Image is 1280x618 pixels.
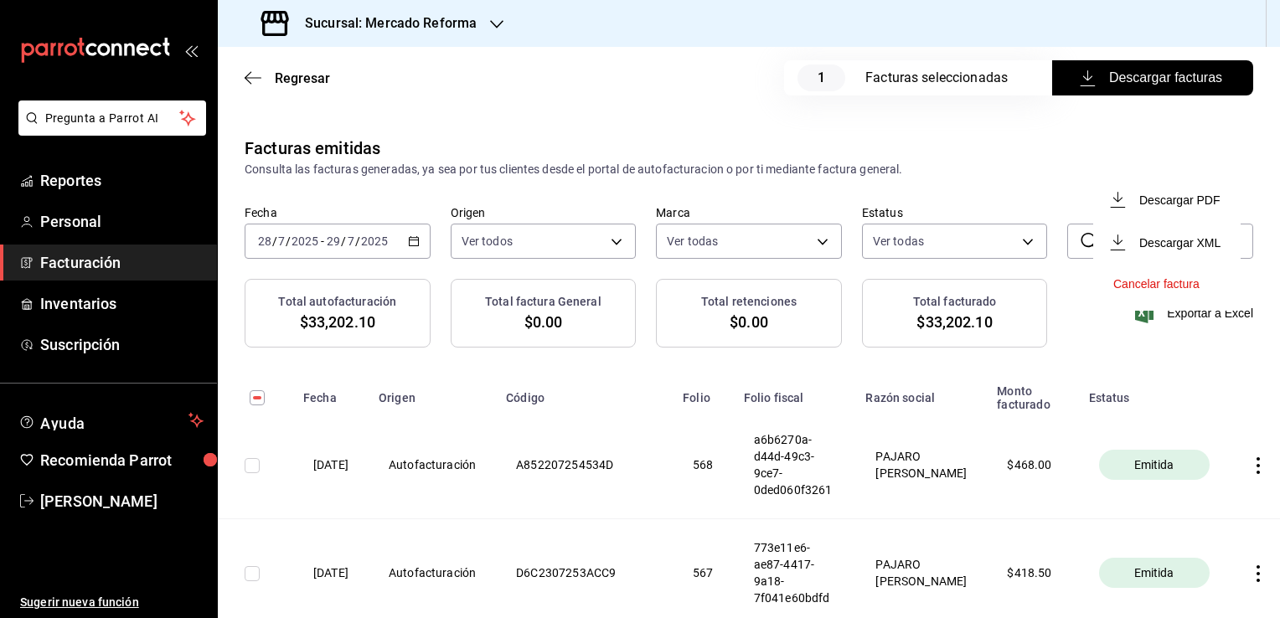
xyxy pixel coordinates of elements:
div: Descargar PDF [1139,193,1220,207]
button: Descargar XML [1113,234,1221,250]
button: Descargar PDF [1113,192,1220,208]
button: Cancelar factura [1113,277,1200,291]
div: Descargar XML [1139,236,1221,250]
